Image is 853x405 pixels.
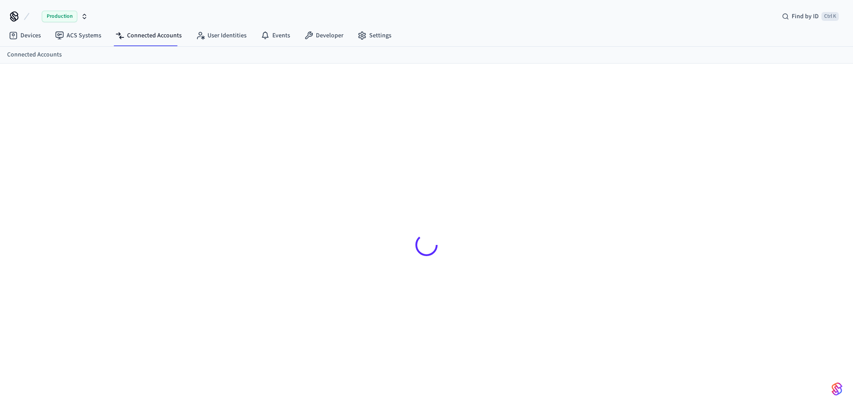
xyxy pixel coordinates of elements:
a: Events [254,28,297,44]
a: User Identities [189,28,254,44]
span: Find by ID [792,12,819,21]
a: Devices [2,28,48,44]
a: Connected Accounts [7,50,62,60]
a: ACS Systems [48,28,108,44]
a: Developer [297,28,351,44]
img: SeamLogoGradient.69752ec5.svg [832,382,842,396]
a: Settings [351,28,399,44]
div: Find by IDCtrl K [775,8,846,24]
span: Ctrl K [821,12,839,21]
span: Production [42,11,77,22]
a: Connected Accounts [108,28,189,44]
